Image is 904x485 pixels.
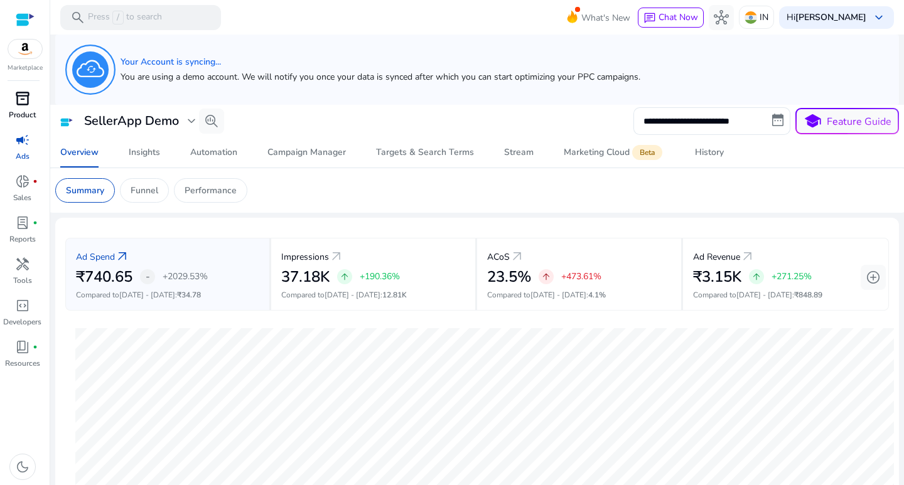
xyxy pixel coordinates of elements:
p: Performance [185,184,237,197]
button: schoolFeature Guide [795,108,899,134]
p: ACoS [487,250,510,264]
p: Press to search [88,11,162,24]
h5: Your Account is syncing... [121,57,640,68]
p: Sales [13,192,31,203]
p: +271.25% [772,272,812,281]
span: book_4 [15,339,30,354]
span: arrow_upward [751,272,761,282]
span: chat [643,12,656,24]
span: add_circle [866,270,881,285]
p: Compared to : [281,289,465,301]
a: arrow_outward [115,249,130,264]
h2: 23.5% [487,268,531,286]
p: Resources [5,358,40,369]
p: +2029.53% [163,272,208,281]
p: Compared to : [693,289,878,301]
div: Campaign Manager [267,148,346,157]
div: Marketing Cloud [564,147,665,157]
p: +473.61% [561,272,601,281]
img: amazon.svg [8,40,42,58]
button: chatChat Now [638,8,704,28]
img: in.svg [745,11,757,24]
p: Compared to : [76,289,259,301]
span: school [804,112,822,131]
button: hub [709,5,734,30]
div: Targets & Search Terms [376,148,474,157]
p: Funnel [131,184,158,197]
div: Stream [504,148,534,157]
span: lab_profile [15,215,30,230]
span: [DATE] - [DATE] [530,290,586,300]
span: Beta [632,145,662,160]
span: dark_mode [15,459,30,474]
p: Summary [66,184,104,197]
span: arrow_upward [541,272,551,282]
span: [DATE] - [DATE] [325,290,380,300]
span: code_blocks [15,298,30,313]
button: search_insights [199,109,224,134]
span: inventory_2 [15,91,30,106]
span: search [70,10,85,25]
span: What's New [581,7,630,29]
b: [PERSON_NAME] [795,11,866,23]
span: handyman [15,257,30,272]
div: Overview [60,148,99,157]
p: Reports [9,233,36,245]
span: ₹34.78 [177,290,201,300]
h5: You are using a demo account. We will notify you once your data is synced after which you can sta... [121,72,640,83]
p: Ads [16,151,30,162]
span: fiber_manual_record [33,220,38,225]
h3: SellerApp Demo [84,114,179,129]
span: hub [714,10,729,25]
p: Developers [3,316,41,328]
span: [DATE] - [DATE] [119,290,175,300]
p: Impressions [281,250,329,264]
span: fiber_manual_record [33,179,38,184]
span: keyboard_arrow_down [871,10,886,25]
span: 12.81K [382,290,407,300]
span: campaign [15,132,30,147]
h2: ₹740.65 [76,268,132,286]
p: IN [760,6,768,28]
p: Product [9,109,36,120]
span: - [146,269,150,284]
span: search_insights [204,114,219,129]
button: add_circle [861,265,886,290]
a: arrow_outward [329,249,344,264]
span: fiber_manual_record [33,344,38,349]
p: Ad Spend [76,250,115,264]
span: donut_small [15,174,30,189]
p: +190.36% [360,272,400,281]
div: History [695,148,724,157]
p: Marketplace [8,63,43,73]
p: Feature Guide [827,114,891,129]
span: expand_more [184,114,199,129]
span: Chat Now [659,11,698,23]
span: / [112,11,124,24]
span: ₹848.89 [794,290,822,300]
p: Compared to : [487,289,671,301]
a: arrow_outward [740,249,755,264]
h2: ₹3.15K [693,268,741,286]
span: arrow_upward [340,272,350,282]
div: Automation [190,148,237,157]
p: Ad Revenue [693,250,740,264]
h2: 37.18K [281,268,330,286]
p: Tools [13,275,32,286]
span: 4.1% [588,290,606,300]
p: Hi [787,13,866,22]
span: [DATE] - [DATE] [736,290,792,300]
div: Insights [129,148,160,157]
a: arrow_outward [510,249,525,264]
